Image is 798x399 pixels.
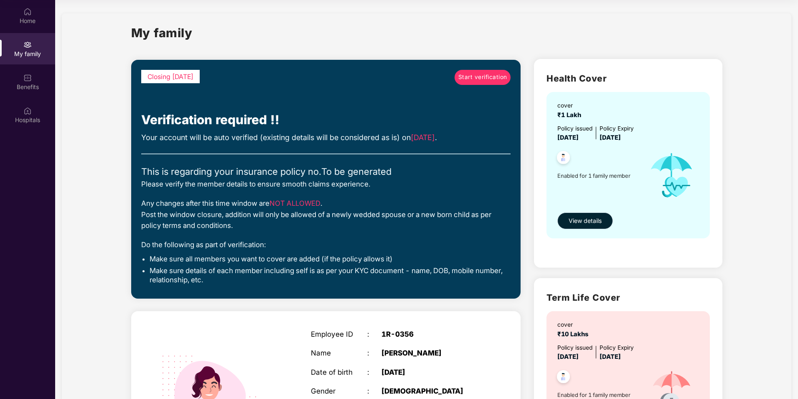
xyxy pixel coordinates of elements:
[141,164,511,179] div: This is regarding your insurance policy no. To be generated
[150,266,511,285] li: Make sure details of each member including self is as per your KYC document - name, DOB, mobile n...
[141,198,511,231] div: Any changes after this time window are . Post the window closure, addition will only be allowed o...
[557,171,641,180] span: Enabled for 1 family member
[569,216,602,225] span: View details
[367,330,381,338] div: :
[367,368,381,376] div: :
[141,239,511,250] div: Do the following as part of verification:
[269,199,320,207] span: NOT ALLOWED
[600,353,621,361] span: [DATE]
[557,124,592,133] div: Policy issued
[23,107,32,115] img: svg+xml;base64,PHN2ZyBpZD0iSG9zcGl0YWxzIiB4bWxucz0iaHR0cDovL3d3dy53My5vcmcvMjAwMC9zdmciIHdpZHRoPS...
[23,41,32,49] img: svg+xml;base64,PHN2ZyB3aWR0aD0iMjAiIGhlaWdodD0iMjAiIHZpZXdCb3g9IjAgMCAyMCAyMCIgZmlsbD0ibm9uZSIgeG...
[458,73,507,82] span: Start verification
[557,353,579,361] span: [DATE]
[557,330,592,338] span: ₹10 Lakhs
[557,343,592,353] div: Policy issued
[557,134,579,141] span: [DATE]
[557,101,585,110] div: cover
[641,143,702,208] img: icon
[600,343,634,353] div: Policy Expiry
[131,23,193,42] h1: My family
[23,74,32,82] img: svg+xml;base64,PHN2ZyBpZD0iQmVuZWZpdHMiIHhtbG5zPSJodHRwOi8vd3d3LnczLm9yZy8yMDAwL3N2ZyIgd2lkdGg9Ij...
[150,254,511,263] li: Make sure all members you want to cover are added (if the policy allows it)
[557,391,641,399] span: Enabled for 1 family member
[141,179,511,189] div: Please verify the member details to ensure smooth claims experience.
[557,212,613,229] button: View details
[557,320,592,330] div: cover
[141,132,511,143] div: Your account will be auto verified (existing details will be considered as is) on .
[546,72,709,85] h2: Health Cover
[553,368,574,388] img: svg+xml;base64,PHN2ZyB4bWxucz0iaHR0cDovL3d3dy53My5vcmcvMjAwMC9zdmciIHdpZHRoPSI0OC45NDMiIGhlaWdodD...
[311,368,367,376] div: Date of birth
[557,111,585,119] span: ₹1 Lakh
[147,73,193,81] span: Closing [DATE]
[367,387,381,395] div: :
[311,330,367,338] div: Employee ID
[311,387,367,395] div: Gender
[381,368,480,376] div: [DATE]
[381,387,480,395] div: [DEMOGRAPHIC_DATA]
[381,349,480,357] div: [PERSON_NAME]
[367,349,381,357] div: :
[381,330,480,338] div: 1R-0356
[411,133,435,142] span: [DATE]
[546,291,709,304] h2: Term Life Cover
[600,124,634,133] div: Policy Expiry
[141,110,511,130] div: Verification required !!
[455,70,511,85] a: Start verification
[553,148,574,169] img: svg+xml;base64,PHN2ZyB4bWxucz0iaHR0cDovL3d3dy53My5vcmcvMjAwMC9zdmciIHdpZHRoPSI0OC45NDMiIGhlaWdodD...
[23,8,32,16] img: svg+xml;base64,PHN2ZyBpZD0iSG9tZSIgeG1sbnM9Imh0dHA6Ly93d3cudzMub3JnLzIwMDAvc3ZnIiB3aWR0aD0iMjAiIG...
[600,134,621,141] span: [DATE]
[311,349,367,357] div: Name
